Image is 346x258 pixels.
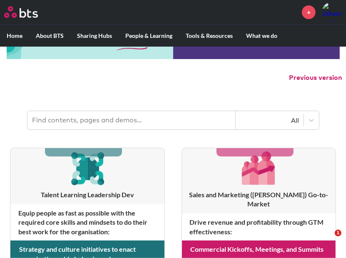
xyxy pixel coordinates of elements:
[119,25,179,47] label: People & Learning
[29,25,70,47] label: About BTS
[10,204,164,241] h4: Equip people as fast as possible with the required core skills and mindsets to do their best work...
[322,2,342,22] img: Johanna Lindquist
[67,148,107,188] img: [object Object]
[239,25,284,47] label: What we do
[318,230,338,250] iframe: Intercom live chat
[179,25,239,47] label: Tools & Resources
[10,190,164,199] h3: Talent Learning Leadership Dev
[4,6,53,18] a: Go home
[240,116,299,125] div: All
[182,213,336,241] h4: Drive revenue and profitability through GTM effectiveness :
[27,111,236,129] input: Find contents, pages and demos...
[4,6,38,18] img: BTS Logo
[302,5,316,19] a: +
[182,190,336,209] h3: Sales and Marketing ([PERSON_NAME]) Go-to-Market
[70,25,119,47] label: Sharing Hubs
[322,2,342,22] a: Profile
[239,148,279,188] img: [object Object]
[335,230,341,236] span: 1
[289,73,342,82] button: Previous version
